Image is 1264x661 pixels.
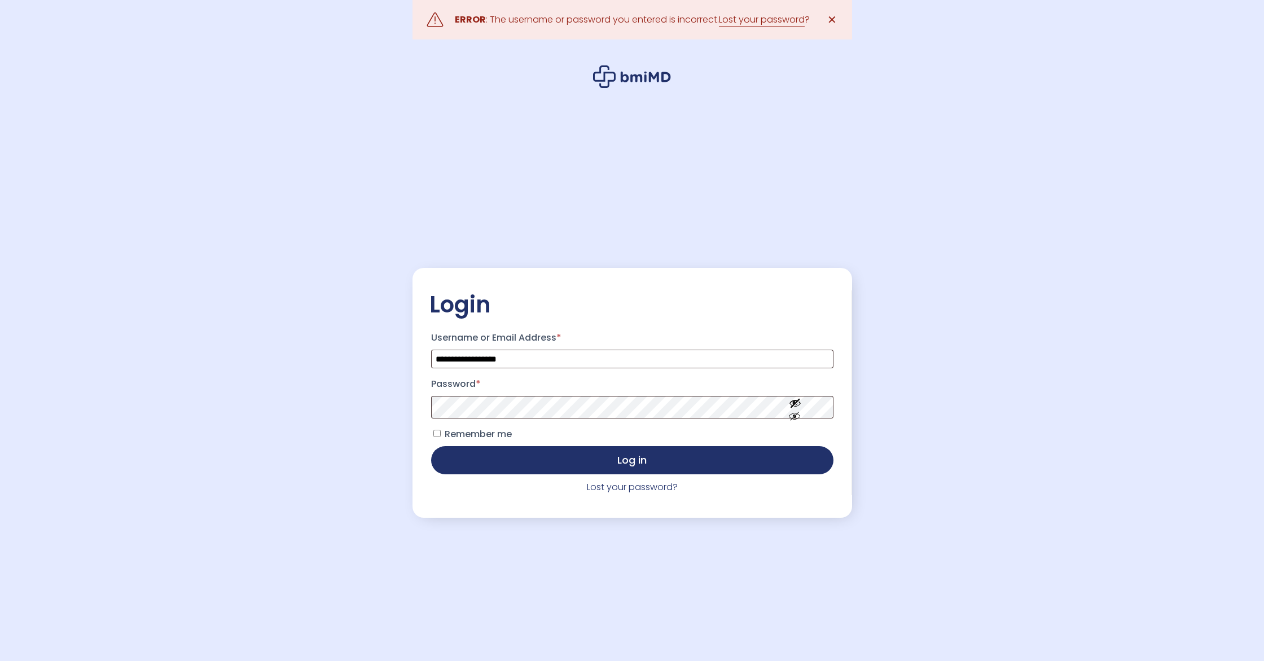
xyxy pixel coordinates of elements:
label: Username or Email Address [431,329,833,347]
span: Remember me [445,428,512,440]
span: ✕ [827,12,837,28]
a: ✕ [821,8,844,31]
input: Remember me [433,430,441,437]
strong: ERROR [455,13,486,26]
a: Lost your password [719,13,805,27]
button: Log in [431,446,833,474]
label: Password [431,375,833,393]
a: Lost your password? [587,481,678,493]
div: : The username or password you entered is incorrect. ? [455,12,810,28]
button: Show password [763,388,827,427]
h2: Login [429,290,835,319]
